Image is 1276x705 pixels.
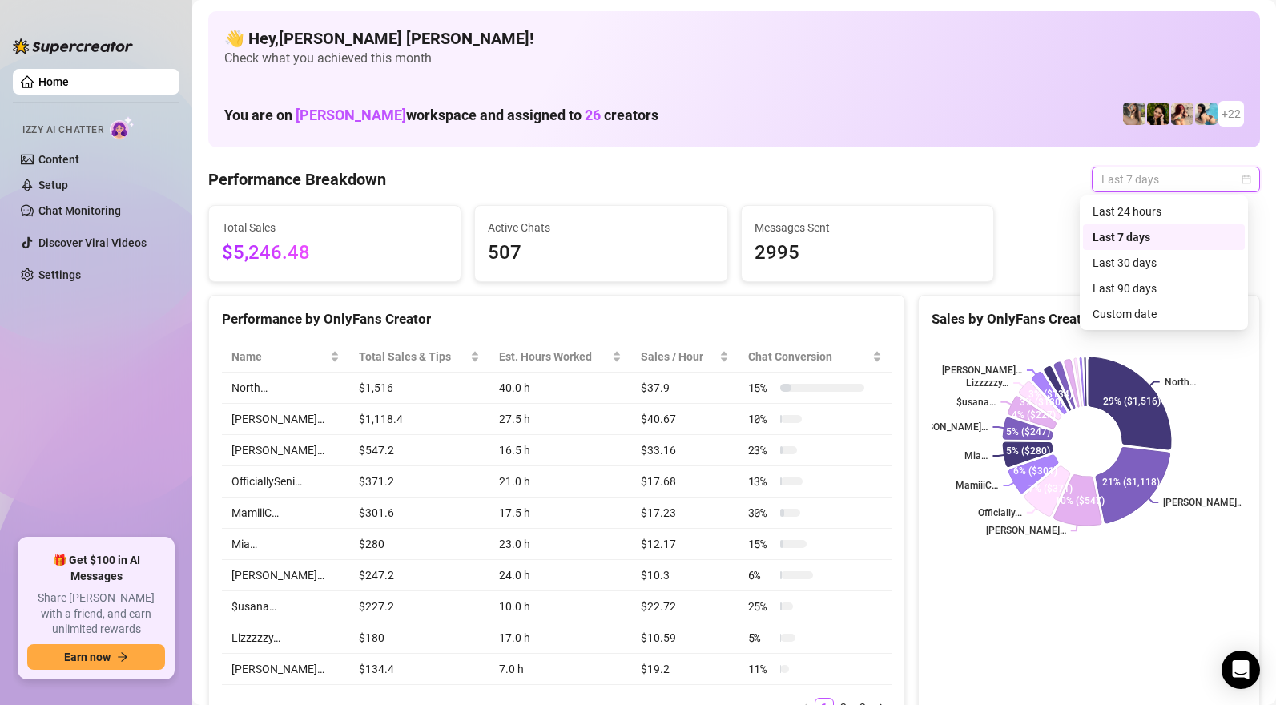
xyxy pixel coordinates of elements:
[222,622,349,654] td: Lizzzzzy…
[1093,228,1235,246] div: Last 7 days
[641,348,716,365] span: Sales / Hour
[932,308,1246,330] div: Sales by OnlyFans Creator
[1093,305,1235,323] div: Custom date
[755,238,980,268] span: 2995
[631,591,739,622] td: $22.72
[748,348,869,365] span: Chat Conversion
[748,379,774,397] span: 15 %
[349,466,490,498] td: $371.2
[489,466,631,498] td: 21.0 h
[956,480,998,491] text: MamiiiC…
[231,348,327,365] span: Name
[1222,651,1260,689] div: Open Intercom Messenger
[631,560,739,591] td: $10.3
[1083,250,1245,276] div: Last 30 days
[748,598,774,615] span: 25 %
[631,529,739,560] td: $12.17
[1083,301,1245,327] div: Custom date
[27,644,165,670] button: Earn nowarrow-right
[1093,280,1235,297] div: Last 90 days
[489,560,631,591] td: 24.0 h
[349,560,490,591] td: $247.2
[631,404,739,435] td: $40.67
[349,341,490,373] th: Total Sales & Tips
[64,651,111,663] span: Earn now
[222,308,892,330] div: Performance by OnlyFans Creator
[13,38,133,54] img: logo-BBDzfeDw.svg
[359,348,468,365] span: Total Sales & Tips
[748,473,774,490] span: 13 %
[1165,377,1196,388] text: North…
[1093,203,1235,220] div: Last 24 hours
[1083,199,1245,224] div: Last 24 hours
[1147,103,1169,125] img: playfuldimples (@playfuldimples)
[489,529,631,560] td: 23.0 h
[1171,103,1193,125] img: North (@northnattfree)
[489,622,631,654] td: 17.0 h
[748,441,774,459] span: 23 %
[38,179,68,191] a: Setup
[1163,497,1243,508] text: [PERSON_NAME]…
[1123,103,1145,125] img: emilylou (@emilyylouu)
[349,404,490,435] td: $1,118.4
[222,498,349,529] td: MamiiiC…
[748,535,774,553] span: 15 %
[978,507,1022,518] text: Officially...
[349,529,490,560] td: $280
[631,435,739,466] td: $33.16
[349,373,490,404] td: $1,516
[1083,276,1245,301] div: Last 90 days
[222,238,448,268] span: $5,246.48
[1083,224,1245,250] div: Last 7 days
[739,341,892,373] th: Chat Conversion
[222,466,349,498] td: OfficiallySeni…
[349,654,490,685] td: $134.4
[208,168,386,191] h4: Performance Breakdown
[956,397,996,408] text: $usana…
[942,365,1022,376] text: [PERSON_NAME]…
[748,566,774,584] span: 6 %
[908,421,988,433] text: [PERSON_NAME]…
[489,498,631,529] td: 17.5 h
[22,123,103,138] span: Izzy AI Chatter
[222,373,349,404] td: North…
[964,450,988,461] text: Mia…
[489,435,631,466] td: 16.5 h
[489,373,631,404] td: 40.0 h
[110,116,135,139] img: AI Chatter
[349,591,490,622] td: $227.2
[755,219,980,236] span: Messages Sent
[631,341,739,373] th: Sales / Hour
[489,404,631,435] td: 27.5 h
[585,107,601,123] span: 26
[38,268,81,281] a: Settings
[38,75,69,88] a: Home
[349,622,490,654] td: $180
[748,629,774,647] span: 5 %
[222,341,349,373] th: Name
[986,525,1066,536] text: [PERSON_NAME]…
[1242,175,1251,184] span: calendar
[488,238,714,268] span: 507
[631,654,739,685] td: $19.2
[38,236,147,249] a: Discover Viral Videos
[117,651,128,663] span: arrow-right
[966,377,1008,389] text: Lizzzzzy…
[349,435,490,466] td: $547.2
[631,466,739,498] td: $17.68
[631,373,739,404] td: $37.9
[1093,254,1235,272] div: Last 30 days
[349,498,490,529] td: $301.6
[38,153,79,166] a: Content
[631,622,739,654] td: $10.59
[1195,103,1218,125] img: North (@northnattvip)
[222,219,448,236] span: Total Sales
[38,204,121,217] a: Chat Monitoring
[222,560,349,591] td: [PERSON_NAME]…
[1101,167,1250,191] span: Last 7 days
[27,590,165,638] span: Share [PERSON_NAME] with a friend, and earn unlimited rewards
[489,654,631,685] td: 7.0 h
[748,410,774,428] span: 10 %
[222,529,349,560] td: Mia…
[222,435,349,466] td: [PERSON_NAME]…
